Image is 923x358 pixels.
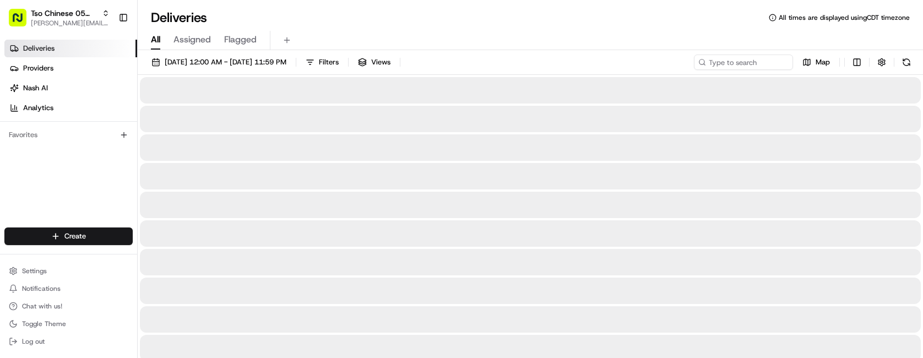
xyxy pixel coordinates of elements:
[23,103,53,113] span: Analytics
[816,57,830,67] span: Map
[4,263,133,279] button: Settings
[22,267,47,275] span: Settings
[23,63,53,73] span: Providers
[165,57,286,67] span: [DATE] 12:00 AM - [DATE] 11:59 PM
[4,40,137,57] a: Deliveries
[319,57,339,67] span: Filters
[4,99,137,117] a: Analytics
[694,55,793,70] input: Type to search
[22,302,62,311] span: Chat with us!
[224,33,257,46] span: Flagged
[146,55,291,70] button: [DATE] 12:00 AM - [DATE] 11:59 PM
[353,55,395,70] button: Views
[173,33,211,46] span: Assigned
[4,79,137,97] a: Nash AI
[4,299,133,314] button: Chat with us!
[4,4,114,31] button: Tso Chinese 05 [PERSON_NAME][PERSON_NAME][EMAIL_ADDRESS][DOMAIN_NAME]
[151,33,160,46] span: All
[4,281,133,296] button: Notifications
[899,55,914,70] button: Refresh
[371,57,390,67] span: Views
[4,227,133,245] button: Create
[797,55,835,70] button: Map
[4,59,137,77] a: Providers
[23,83,48,93] span: Nash AI
[151,9,207,26] h1: Deliveries
[22,284,61,293] span: Notifications
[4,316,133,332] button: Toggle Theme
[23,44,55,53] span: Deliveries
[22,337,45,346] span: Log out
[779,13,910,22] span: All times are displayed using CDT timezone
[22,319,66,328] span: Toggle Theme
[4,334,133,349] button: Log out
[301,55,344,70] button: Filters
[31,8,97,19] button: Tso Chinese 05 [PERSON_NAME]
[4,126,133,144] div: Favorites
[64,231,86,241] span: Create
[31,19,110,28] button: [PERSON_NAME][EMAIL_ADDRESS][DOMAIN_NAME]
